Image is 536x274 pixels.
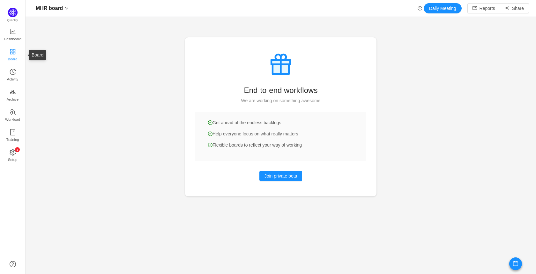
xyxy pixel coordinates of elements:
[500,3,529,13] button: icon: share-altShare
[8,8,18,17] img: Quantify
[10,149,16,162] a: icon: settingSetup
[16,147,18,152] p: 1
[10,109,16,115] i: icon: team
[4,33,21,45] span: Dashboard
[5,113,20,126] span: Workload
[10,109,16,122] a: Workload
[36,3,63,13] span: MHR board
[7,73,18,86] span: Activity
[8,153,17,166] span: Setup
[10,129,16,142] a: Training
[467,3,500,13] button: icon: mailReports
[10,28,16,35] i: icon: line-chart
[10,129,16,135] i: icon: book
[10,149,16,156] i: icon: setting
[7,93,19,106] span: Archive
[7,19,18,22] span: Quantify
[10,69,16,82] a: Activity
[10,261,16,267] a: icon: question-circle
[509,257,522,270] button: icon: calendar
[418,6,422,11] i: icon: history
[10,29,16,42] a: Dashboard
[10,69,16,75] i: icon: history
[65,6,69,10] i: icon: down
[6,133,19,146] span: Training
[424,3,462,13] button: Daily Meeting
[10,49,16,55] i: icon: appstore
[10,89,16,95] i: icon: gold
[15,147,20,152] sup: 1
[10,89,16,102] a: Archive
[259,171,302,181] button: Join private beta
[8,53,18,65] span: Board
[10,49,16,62] a: Board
